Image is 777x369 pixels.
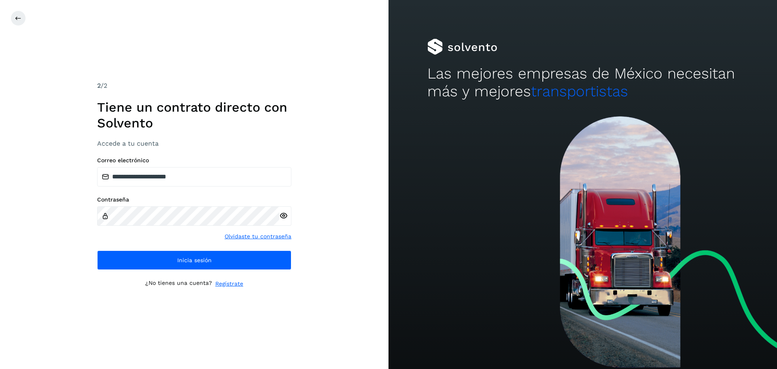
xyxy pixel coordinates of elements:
h2: Las mejores empresas de México necesitan más y mejores [427,65,738,101]
div: /2 [97,81,291,91]
a: Olvidaste tu contraseña [225,232,291,241]
a: Regístrate [215,280,243,288]
button: Inicia sesión [97,250,291,270]
label: Correo electrónico [97,157,291,164]
span: Inicia sesión [177,257,212,263]
span: 2 [97,82,101,89]
label: Contraseña [97,196,291,203]
h1: Tiene un contrato directo con Solvento [97,100,291,131]
p: ¿No tienes una cuenta? [145,280,212,288]
span: transportistas [531,83,628,100]
h3: Accede a tu cuenta [97,140,291,147]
